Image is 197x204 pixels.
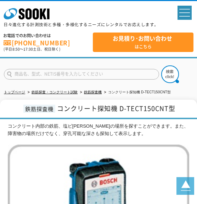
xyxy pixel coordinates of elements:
[179,12,190,13] span: spMenu
[4,21,193,28] p: 日々進化する計測技術と多種・多様化するニーズにレンタルでお応えします。
[93,33,193,52] a: お見積り･お問い合わせはこちら
[12,46,20,52] span: 8:50
[4,33,89,39] span: お電話でのお問い合わせは
[161,65,179,83] img: btn_search.png
[57,104,175,113] span: コンクリート探知機 D-TECT150CNT型
[93,35,193,49] span: はこちら
[4,46,60,52] span: (平日 ～ 土日、祝日除く)
[4,90,25,94] a: トップページ
[84,90,102,94] a: 鉄筋探査機
[23,105,55,113] span: 鉄筋探査機
[103,89,171,96] li: コンクリート探知機 D-TECT150CNT型
[8,123,189,138] div: コンクリート内部の鉄筋、塩ビ[PERSON_NAME]の場所を探すことができます。また、障害物の場所だけでなく、穿孔可能な深さも探知して表示します。
[32,90,78,94] a: 鉄筋探査・コンクリート試験
[4,69,159,80] input: 商品名、型式、NETIS番号を入力してください
[23,46,33,52] span: 17:30
[113,35,172,42] strong: お見積り･お問い合わせ
[4,39,89,46] a: [PHONE_NUMBER]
